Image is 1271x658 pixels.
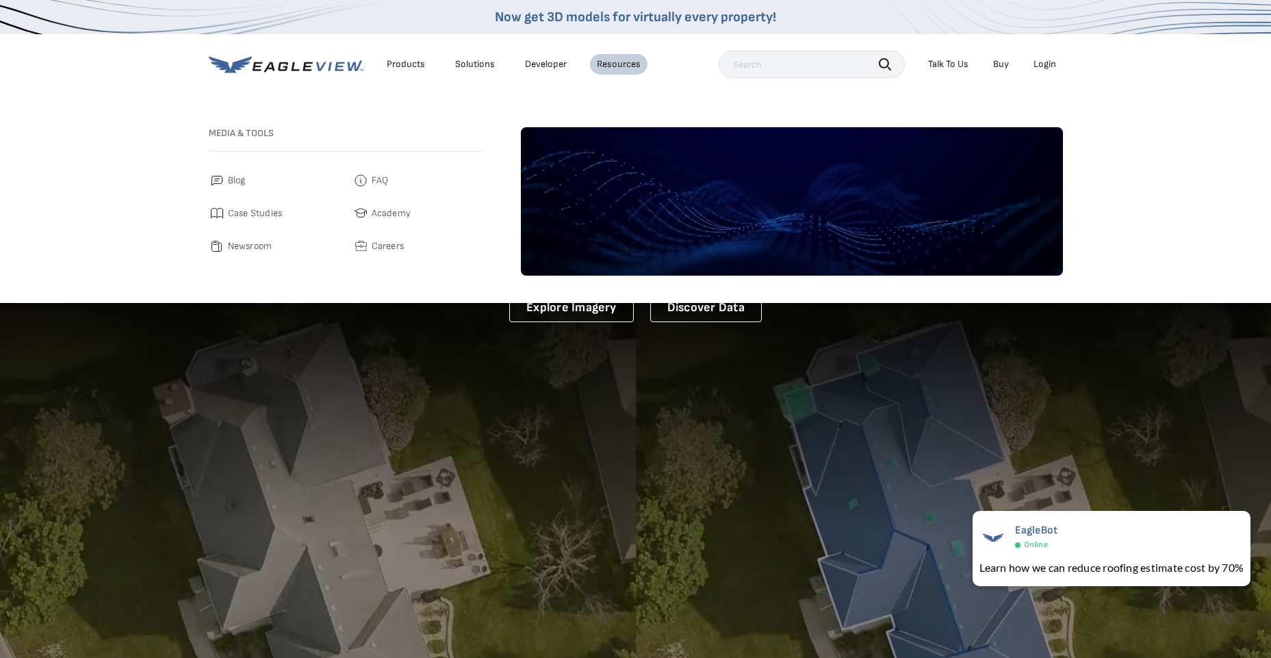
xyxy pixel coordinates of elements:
div: Talk To Us [928,58,968,70]
img: newsroom.svg [209,238,225,254]
a: Careers [352,238,483,254]
img: faq.svg [352,172,369,189]
img: default-image.webp [521,127,1063,276]
div: Products [387,58,425,70]
div: Resources [597,58,641,70]
span: Case Studies [228,205,283,222]
span: EagleBot [1015,524,1058,537]
input: Search [719,51,905,78]
a: Academy [352,205,483,222]
a: Developer [525,58,567,70]
div: Login [1034,58,1056,70]
span: Careers [372,238,405,254]
a: Newsroom [209,238,339,254]
a: Buy [993,58,1009,70]
img: case_studies.svg [209,205,225,222]
a: Now get 3D models for virtually every property! [495,9,776,25]
span: Online [1024,540,1048,550]
span: Newsroom [228,238,272,254]
img: academy.svg [352,205,369,222]
img: careers.svg [352,238,369,254]
span: Blog [228,172,246,189]
img: blog.svg [209,172,225,189]
a: Blog [209,172,339,189]
a: Case Studies [209,205,339,222]
span: Academy [372,205,411,222]
a: Explore Imagery [509,294,634,322]
a: Discover Data [650,294,762,322]
div: Learn how we can reduce roofing estimate cost by 70% [979,560,1244,576]
img: EagleBot [979,524,1007,551]
span: FAQ [372,172,389,189]
a: FAQ [352,172,483,189]
h3: Media & Tools [209,127,483,140]
div: Solutions [455,58,495,70]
